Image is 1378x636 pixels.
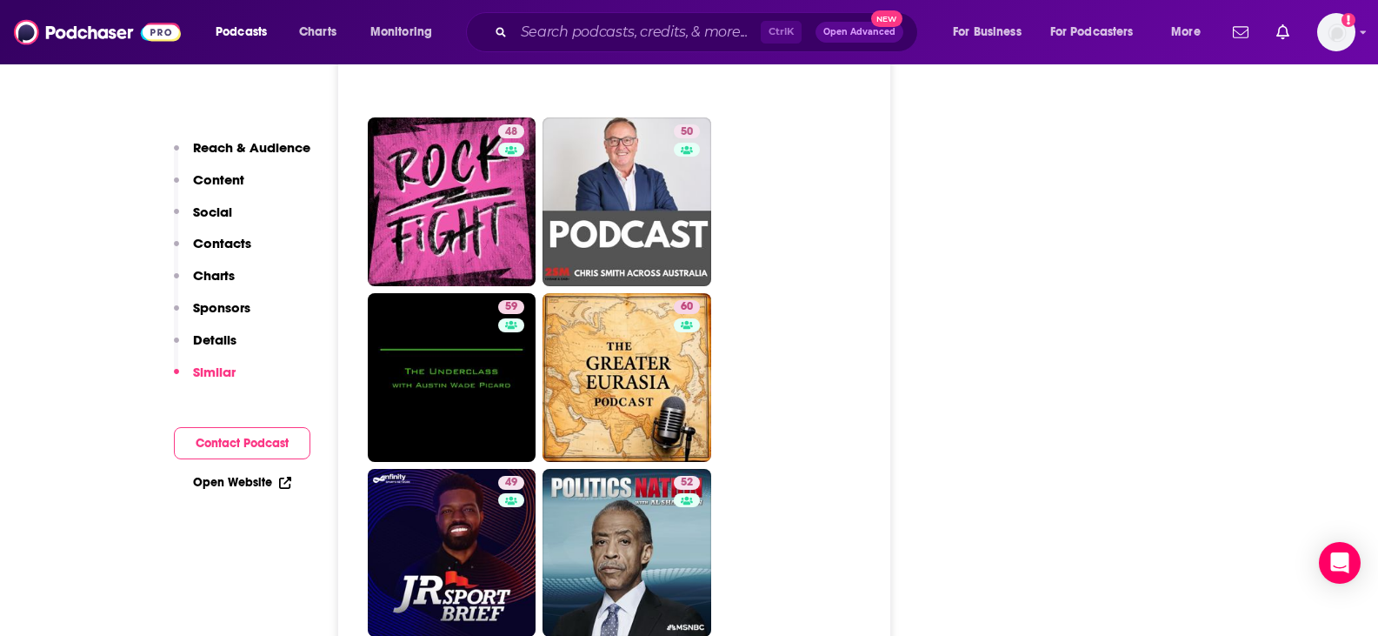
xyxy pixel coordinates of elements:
button: Show profile menu [1317,13,1355,51]
div: Search podcasts, credits, & more... [483,12,935,52]
span: Podcasts [216,20,267,44]
button: Content [174,171,244,204]
button: open menu [1039,18,1159,46]
a: 50 [674,124,700,138]
a: 59 [368,293,536,462]
button: Open AdvancedNew [815,22,903,43]
button: Details [174,331,236,364]
p: Details [193,331,236,348]
a: 59 [498,300,524,314]
button: Reach & Audience [174,139,310,171]
span: For Business [953,20,1022,44]
a: Show notifications dropdown [1269,17,1296,47]
img: User Profile [1317,13,1355,51]
span: Logged in as LindseyC [1317,13,1355,51]
span: More [1171,20,1201,44]
button: Sponsors [174,299,250,331]
p: Reach & Audience [193,139,310,156]
button: open menu [203,18,290,46]
a: 52 [674,476,700,490]
a: 50 [543,117,711,286]
span: Open Advanced [823,28,895,37]
a: 60 [543,293,711,462]
p: Charts [193,267,235,284]
a: Open Website [193,475,291,490]
div: Open Intercom Messenger [1319,542,1361,584]
a: 48 [368,117,536,286]
span: 50 [681,124,693,141]
button: open menu [941,18,1043,46]
p: Contacts [193,235,251,251]
button: Contacts [174,235,251,267]
a: 60 [674,300,700,314]
span: New [871,10,902,27]
span: 48 [505,124,517,141]
a: 49 [498,476,524,490]
span: 49 [505,474,517,492]
button: Contact Podcast [174,427,310,459]
span: 52 [681,474,693,492]
span: For Podcasters [1050,20,1134,44]
button: Similar [174,364,236,396]
a: 48 [498,124,524,138]
span: Charts [299,20,336,44]
button: Charts [174,267,235,299]
p: Content [193,171,244,188]
span: Monitoring [370,20,432,44]
p: Similar [193,364,236,380]
button: Social [174,204,232,236]
p: Social [193,204,232,220]
a: Charts [288,18,347,46]
img: Podchaser - Follow, Share and Rate Podcasts [14,16,181,49]
span: Ctrl K [761,21,802,44]
p: Sponsors [193,299,250,316]
span: 60 [681,298,693,316]
svg: Add a profile image [1341,13,1355,27]
button: open menu [1159,18,1222,46]
button: open menu [358,18,455,46]
input: Search podcasts, credits, & more... [514,18,761,46]
a: Show notifications dropdown [1226,17,1255,47]
span: 59 [505,298,517,316]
